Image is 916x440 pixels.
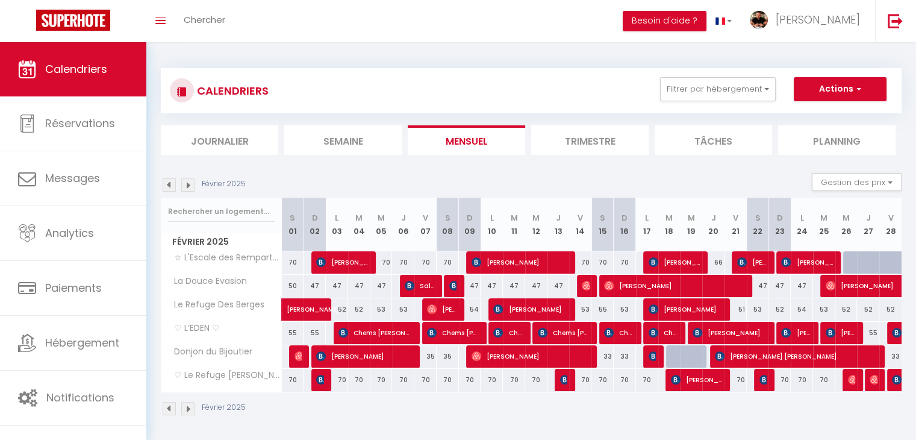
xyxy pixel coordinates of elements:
th: 27 [857,198,879,251]
th: 13 [547,198,570,251]
div: 70 [282,369,304,391]
div: 52 [768,298,791,321]
span: Février 2025 [161,233,281,251]
th: 16 [614,198,636,251]
span: [PERSON_NAME] [316,251,368,274]
span: Chems [PERSON_NAME] [427,321,479,344]
div: 70 [503,369,525,391]
abbr: L [335,212,338,224]
th: 09 [459,198,481,251]
div: 47 [481,275,503,297]
th: 10 [481,198,503,251]
a: [PERSON_NAME] [282,298,304,321]
span: Analytics [45,225,94,240]
abbr: D [467,212,473,224]
th: 26 [835,198,858,251]
img: Super Booking [36,10,110,31]
div: 70 [282,251,304,274]
abbr: M [688,212,695,224]
span: Chems [PERSON_NAME] [604,321,634,344]
th: 25 [813,198,835,251]
th: 20 [702,198,724,251]
span: Chems [PERSON_NAME] [338,321,413,344]
div: 70 [348,369,370,391]
th: 08 [437,198,459,251]
p: Février 2025 [202,178,246,190]
abbr: M [843,212,850,224]
th: 21 [724,198,747,251]
th: 05 [370,198,393,251]
span: [PERSON_NAME] [649,251,700,274]
span: Chems [PERSON_NAME] [649,321,678,344]
span: [PERSON_NAME] [781,321,811,344]
abbr: L [800,212,803,224]
span: [PERSON_NAME] [472,251,568,274]
th: 24 [791,198,813,251]
li: Planning [778,125,896,155]
th: 22 [747,198,769,251]
span: [PERSON_NAME] [781,251,833,274]
span: [PERSON_NAME] [287,292,342,315]
abbr: V [733,212,738,224]
div: 70 [326,369,348,391]
img: ... [750,11,768,29]
span: Messages [45,171,100,186]
li: Trimestre [531,125,649,155]
th: 07 [414,198,437,251]
th: 01 [282,198,304,251]
div: 55 [857,322,879,344]
div: 70 [370,369,393,391]
span: [PERSON_NAME] [737,251,767,274]
div: 70 [459,369,481,391]
span: [PERSON_NAME] [671,368,723,391]
abbr: L [645,212,649,224]
span: Hébergement [45,335,119,350]
span: Le Refuge Des Berges [163,298,267,312]
button: Filtrer par hébergement [660,77,776,101]
div: 70 [569,251,591,274]
th: 18 [658,198,681,251]
div: 70 [437,251,459,274]
abbr: L [490,212,494,224]
li: Journalier [161,125,278,155]
abbr: J [866,212,871,224]
div: 70 [614,251,636,274]
div: 55 [282,322,304,344]
span: [PERSON_NAME] [294,345,302,368]
abbr: M [378,212,385,224]
abbr: S [445,212,450,224]
div: 70 [414,251,437,274]
div: 70 [768,369,791,391]
th: 03 [326,198,348,251]
div: 70 [591,251,614,274]
span: ☆ L'Escale des Remparts ☆ [163,251,284,265]
div: 35 [437,345,459,368]
div: 33 [614,345,636,368]
div: 54 [791,298,813,321]
div: 70 [591,369,614,391]
div: 47 [326,275,348,297]
div: 47 [503,275,525,297]
abbr: J [401,212,406,224]
div: 53 [813,298,835,321]
abbr: V [423,212,428,224]
h3: CALENDRIERS [194,77,269,104]
span: [PERSON_NAME] [316,345,413,368]
span: ♡ Le Refuge [PERSON_NAME] ♡ [163,369,284,382]
th: 14 [569,198,591,251]
abbr: M [532,212,540,224]
div: 70 [569,369,591,391]
div: 70 [437,369,459,391]
abbr: J [711,212,715,224]
span: [PERSON_NAME] [427,298,456,321]
div: 50 [282,275,304,297]
span: [PERSON_NAME] [PERSON_NAME] [715,345,878,368]
span: Réservations [45,116,115,131]
abbr: D [312,212,318,224]
img: logout [888,13,903,28]
div: 66 [702,251,724,274]
span: Chercher [184,13,225,26]
div: 33 [591,345,614,368]
div: 54 [459,298,481,321]
div: 70 [724,369,747,391]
